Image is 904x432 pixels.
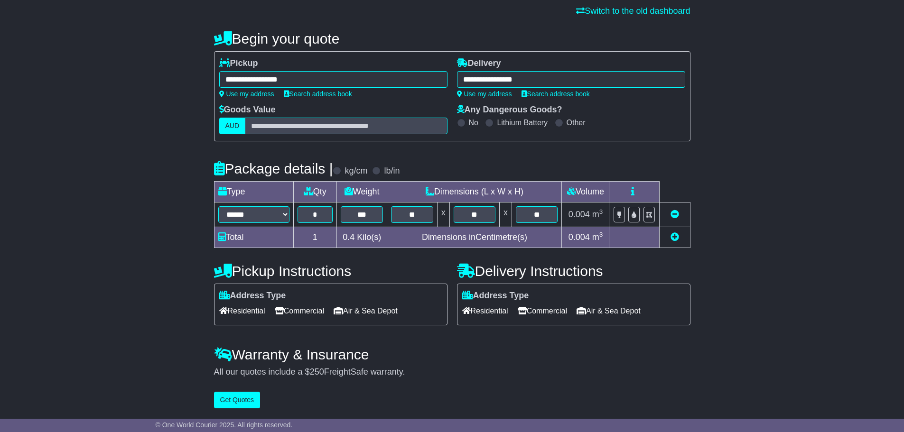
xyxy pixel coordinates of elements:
label: kg/cm [345,166,367,176]
label: Delivery [457,58,501,69]
td: Dimensions in Centimetre(s) [387,227,562,248]
td: Qty [293,182,337,202]
h4: Pickup Instructions [214,263,447,279]
span: 0.4 [343,232,354,242]
a: Use my address [219,90,274,98]
span: Commercial [518,303,567,318]
label: Other [567,118,586,127]
td: Dimensions (L x W x H) [387,182,562,202]
h4: Package details | [214,161,333,176]
a: Search address book [522,90,590,98]
td: x [500,202,512,227]
button: Get Quotes [214,392,261,408]
label: Address Type [462,291,529,301]
h4: Delivery Instructions [457,263,690,279]
label: Pickup [219,58,258,69]
div: All our quotes include a $ FreightSafe warranty. [214,367,690,377]
a: Switch to the old dashboard [576,6,690,16]
label: Address Type [219,291,286,301]
label: lb/in [384,166,400,176]
sup: 3 [599,208,603,215]
h4: Begin your quote [214,31,690,46]
td: 1 [293,227,337,248]
label: Goods Value [219,105,276,115]
label: Lithium Battery [497,118,548,127]
sup: 3 [599,231,603,238]
td: Volume [562,182,609,202]
td: Kilo(s) [337,227,387,248]
span: 0.004 [568,210,590,219]
td: Total [214,227,293,248]
a: Add new item [671,232,679,242]
span: Air & Sea Depot [577,303,641,318]
label: AUD [219,118,246,134]
label: No [469,118,478,127]
a: Use my address [457,90,512,98]
a: Remove this item [671,210,679,219]
label: Any Dangerous Goods? [457,105,562,115]
span: 250 [310,367,324,377]
span: Residential [462,303,508,318]
h4: Warranty & Insurance [214,347,690,362]
td: x [437,202,449,227]
span: m [592,210,603,219]
span: © One World Courier 2025. All rights reserved. [156,421,293,429]
span: 0.004 [568,232,590,242]
span: Commercial [275,303,324,318]
a: Search address book [284,90,352,98]
td: Weight [337,182,387,202]
span: m [592,232,603,242]
td: Type [214,182,293,202]
span: Air & Sea Depot [334,303,398,318]
span: Residential [219,303,265,318]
